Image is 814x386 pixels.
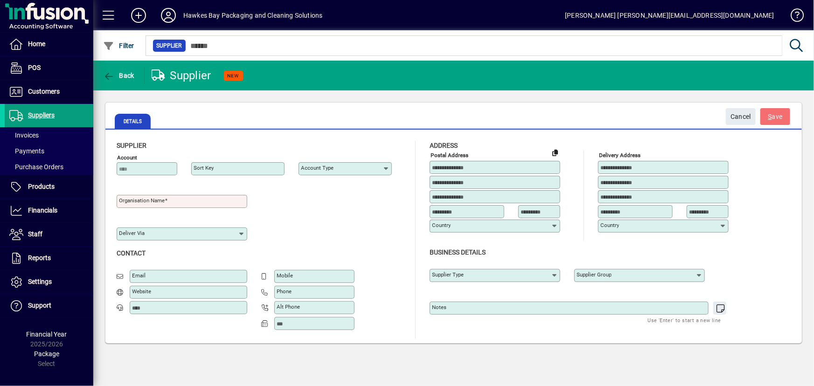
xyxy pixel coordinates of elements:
[5,175,93,199] a: Products
[731,109,751,124] span: Cancel
[124,7,153,24] button: Add
[34,350,59,358] span: Package
[277,288,292,295] mat-label: Phone
[28,207,57,214] span: Financials
[9,163,63,171] span: Purchase Orders
[768,109,783,124] span: ave
[5,199,93,222] a: Financials
[28,302,51,309] span: Support
[648,315,721,325] mat-hint: Use 'Enter' to start a new line
[132,272,146,279] mat-label: Email
[119,230,145,236] mat-label: Deliver via
[5,247,93,270] a: Reports
[93,67,145,84] app-page-header-button: Back
[5,223,93,246] a: Staff
[103,72,134,79] span: Back
[726,108,756,125] button: Cancel
[117,154,137,161] mat-label: Account
[5,159,93,175] a: Purchase Orders
[119,197,165,204] mat-label: Organisation name
[115,114,151,129] span: Details
[548,145,563,160] button: Copy to Delivery address
[157,41,182,50] span: Supplier
[117,249,146,257] span: Contact
[5,270,93,294] a: Settings
[430,142,458,149] span: Address
[228,73,239,79] span: NEW
[277,303,300,310] mat-label: Alt Phone
[5,56,93,80] a: POS
[600,222,619,228] mat-label: Country
[768,113,772,120] span: S
[784,2,802,32] a: Knowledge Base
[5,80,93,103] a: Customers
[9,147,44,155] span: Payments
[301,165,334,171] mat-label: Account Type
[277,272,293,279] mat-label: Mobile
[28,254,51,262] span: Reports
[28,278,52,285] span: Settings
[117,142,146,149] span: Supplier
[132,288,151,295] mat-label: Website
[28,64,41,71] span: POS
[432,271,464,278] mat-label: Supplier type
[28,111,55,119] span: Suppliers
[183,8,323,23] div: Hawkes Bay Packaging and Cleaning Solutions
[9,131,39,139] span: Invoices
[28,40,45,48] span: Home
[760,108,790,125] button: Save
[153,7,183,24] button: Profile
[101,67,137,84] button: Back
[5,294,93,317] a: Support
[430,248,486,256] span: Business details
[103,42,134,49] span: Filter
[152,68,211,83] div: Supplier
[28,230,42,238] span: Staff
[5,33,93,56] a: Home
[28,88,60,95] span: Customers
[432,304,446,310] mat-label: Notes
[577,271,612,278] mat-label: Supplier group
[5,127,93,143] a: Invoices
[5,143,93,159] a: Payments
[565,8,774,23] div: [PERSON_NAME] [PERSON_NAME][EMAIL_ADDRESS][DOMAIN_NAME]
[194,165,214,171] mat-label: Sort key
[27,331,67,338] span: Financial Year
[432,222,451,228] mat-label: Country
[101,37,137,54] button: Filter
[28,183,55,190] span: Products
